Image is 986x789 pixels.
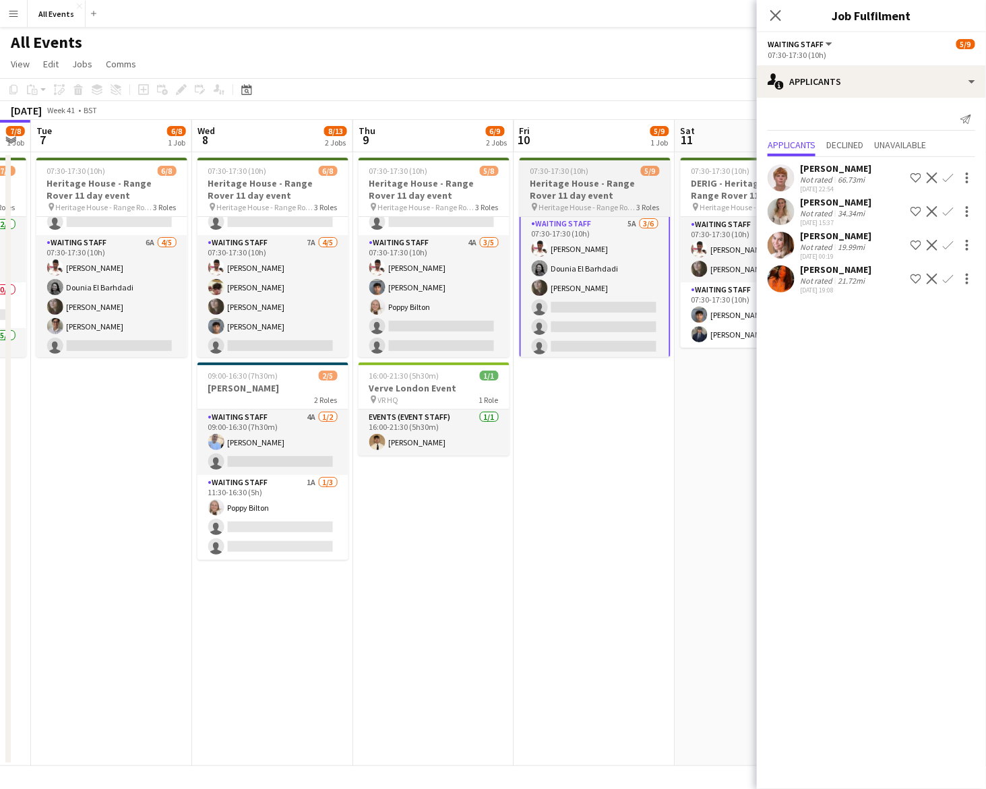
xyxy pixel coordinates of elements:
[800,276,835,286] div: Not rated
[520,158,671,357] app-job-card: 07:30-17:30 (10h)5/9Heritage House - Range Rover 11 day event Heritage House - Range Rover 11 day...
[378,395,399,405] span: VR HQ
[768,39,834,49] button: Waiting Staff
[359,125,375,137] span: Thu
[835,276,867,286] div: 21.72mi
[197,158,348,357] app-job-card: 07:30-17:30 (10h)6/8Heritage House - Range Rover 11 day event Heritage House - Range Rover 11 day...
[34,132,52,148] span: 7
[691,166,750,176] span: 07:30-17:30 (10h)
[56,202,154,212] span: Heritage House - Range Rover 11 day event
[197,410,348,475] app-card-role: Waiting Staff4A1/209:00-16:30 (7h30m)[PERSON_NAME]
[486,126,505,136] span: 6/9
[700,202,798,212] span: Heritage House - Range Rover 11 day event
[800,162,871,175] div: [PERSON_NAME]
[5,55,35,73] a: View
[36,158,187,357] app-job-card: 07:30-17:30 (10h)6/8Heritage House - Range Rover 11 day event Heritage House - Range Rover 11 day...
[539,202,637,212] span: Heritage House - Range Rover 11 day event
[72,58,92,70] span: Jobs
[650,126,669,136] span: 5/9
[800,242,835,252] div: Not rated
[835,208,867,218] div: 34.34mi
[681,282,832,348] app-card-role: Waiting Staff2/207:30-17:30 (10h)[PERSON_NAME][PERSON_NAME]
[36,177,187,201] h3: Heritage House - Range Rover 11 day event
[47,166,106,176] span: 07:30-17:30 (10h)
[651,137,669,148] div: 1 Job
[800,218,871,227] div: [DATE] 15:37
[208,166,267,176] span: 07:30-17:30 (10h)
[768,50,975,60] div: 07:30-17:30 (10h)
[480,166,499,176] span: 5/8
[154,202,177,212] span: 3 Roles
[158,166,177,176] span: 6/8
[197,362,348,560] app-job-card: 09:00-16:30 (7h30m)2/5[PERSON_NAME]2 RolesWaiting Staff4A1/209:00-16:30 (7h30m)[PERSON_NAME] Wait...
[325,137,346,148] div: 2 Jobs
[476,202,499,212] span: 3 Roles
[357,132,375,148] span: 9
[480,371,499,381] span: 1/1
[44,105,78,115] span: Week 41
[168,137,185,148] div: 1 Job
[197,382,348,394] h3: [PERSON_NAME]
[530,166,589,176] span: 07:30-17:30 (10h)
[319,166,338,176] span: 6/8
[681,177,832,201] h3: DERIG - Heritage House - Range Rover 11 day event
[359,382,510,394] h3: Verve London Event
[378,202,476,212] span: Heritage House - Range Rover 11 day event
[757,65,986,98] div: Applicants
[518,132,530,148] span: 10
[28,1,86,27] button: All Events
[6,126,25,136] span: 7/8
[768,140,815,150] span: Applicants
[359,158,510,357] app-job-card: 07:30-17:30 (10h)5/8Heritage House - Range Rover 11 day event Heritage House - Range Rover 11 day...
[487,137,507,148] div: 2 Jobs
[800,230,871,242] div: [PERSON_NAME]
[768,39,824,49] span: Waiting Staff
[835,175,867,185] div: 66.73mi
[36,125,52,137] span: Tue
[315,395,338,405] span: 2 Roles
[479,395,499,405] span: 1 Role
[11,58,30,70] span: View
[757,7,986,24] h3: Job Fulfilment
[359,410,510,455] app-card-role: Events (Event Staff)1/116:00-21:30 (5h30m)[PERSON_NAME]
[679,132,696,148] span: 11
[197,475,348,560] app-card-role: Waiting Staff1A1/311:30-16:30 (5h)Poppy Bilton
[359,235,510,359] app-card-role: Waiting Staff4A3/507:30-17:30 (10h)[PERSON_NAME][PERSON_NAME]Poppy Bilton
[38,55,64,73] a: Edit
[195,132,215,148] span: 8
[800,263,871,276] div: [PERSON_NAME]
[874,140,926,150] span: Unavailable
[637,202,660,212] span: 3 Roles
[167,126,186,136] span: 6/8
[641,166,660,176] span: 5/9
[681,217,832,282] app-card-role: Waiting Staff2/207:30-17:30 (10h)[PERSON_NAME][PERSON_NAME]
[11,104,42,117] div: [DATE]
[520,125,530,137] span: Fri
[197,235,348,359] app-card-role: Waiting Staff7A4/507:30-17:30 (10h)[PERSON_NAME][PERSON_NAME][PERSON_NAME][PERSON_NAME]
[800,196,871,208] div: [PERSON_NAME]
[681,158,832,348] app-job-card: 07:30-17:30 (10h)4/4DERIG - Heritage House - Range Rover 11 day event Heritage House - Range Rove...
[67,55,98,73] a: Jobs
[826,140,863,150] span: Declined
[315,202,338,212] span: 3 Roles
[956,39,975,49] span: 5/9
[106,58,136,70] span: Comms
[800,286,871,294] div: [DATE] 19:08
[800,185,871,193] div: [DATE] 22:54
[800,208,835,218] div: Not rated
[800,252,871,261] div: [DATE] 00:19
[800,175,835,185] div: Not rated
[520,177,671,201] h3: Heritage House - Range Rover 11 day event
[84,105,97,115] div: BST
[208,371,278,381] span: 09:00-16:30 (7h30m)
[43,58,59,70] span: Edit
[681,125,696,137] span: Sat
[36,235,187,359] app-card-role: Waiting Staff6A4/507:30-17:30 (10h)[PERSON_NAME]Dounia El Barhdadi[PERSON_NAME][PERSON_NAME]
[520,215,671,361] app-card-role: Waiting Staff5A3/607:30-17:30 (10h)[PERSON_NAME]Dounia El Barhdadi[PERSON_NAME]
[359,362,510,455] app-job-card: 16:00-21:30 (5h30m)1/1Verve London Event VR HQ1 RoleEvents (Event Staff)1/116:00-21:30 (5h30m)[PE...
